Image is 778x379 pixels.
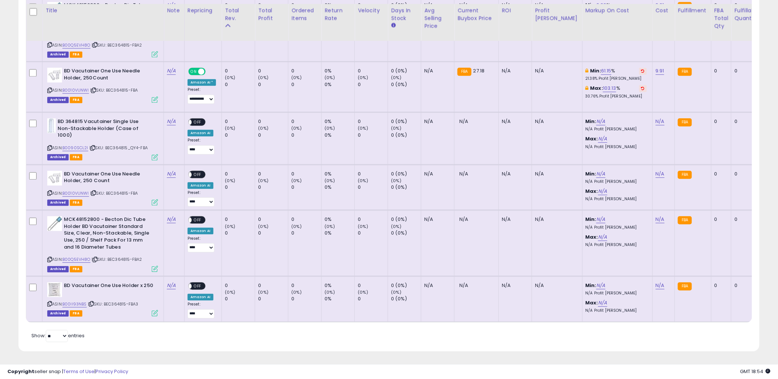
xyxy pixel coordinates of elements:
[586,127,647,132] p: N/A Profit [PERSON_NAME]
[656,282,665,289] a: N/A
[47,2,62,17] img: 41BEz-pQKxL._SL40_.jpg
[192,171,203,177] span: OFF
[225,6,252,22] div: Total Rev.
[424,118,449,125] div: N/A
[47,97,69,103] span: Listings that have been deleted from Seller Central
[225,289,235,295] small: (0%)
[582,3,652,40] th: The percentage added to the cost of goods (COGS) that forms the calculator for Min & Max prices.
[167,67,176,75] a: N/A
[47,68,158,102] div: ASIN:
[47,282,158,316] div: ASIN:
[291,223,302,229] small: (0%)
[391,178,401,184] small: (0%)
[586,76,647,81] p: 21.38% Profit [PERSON_NAME]
[45,6,161,14] div: Title
[734,2,757,8] div: 0
[596,216,605,223] a: N/A
[188,79,216,86] div: Amazon AI *
[678,171,692,179] small: FBA
[459,170,468,177] span: N/A
[90,87,138,93] span: | SKU: BEC364815-FBA
[325,216,354,223] div: 0%
[734,282,757,289] div: 0
[47,266,69,272] span: Listings that have been deleted from Seller Central
[167,1,176,9] a: N/A
[325,118,354,125] div: 0%
[734,118,757,125] div: 0
[325,223,335,229] small: (0%)
[188,87,216,104] div: Preset:
[291,184,321,191] div: 0
[47,216,158,271] div: ASIN:
[258,132,288,139] div: 0
[586,188,599,195] b: Max:
[47,171,158,205] div: ASIN:
[325,68,354,74] div: 0%
[88,301,138,307] span: | SKU: BEC364815-FBA3
[586,6,650,14] div: Markup on Cost
[258,282,288,289] div: 0
[586,299,599,306] b: Max:
[70,199,82,206] span: FBA
[535,118,576,125] div: N/A
[291,216,321,223] div: 0
[325,178,335,184] small: (0%)
[656,6,672,14] div: Cost
[225,216,255,223] div: 0
[714,68,726,74] div: 0
[325,125,335,131] small: (0%)
[391,216,421,223] div: 0 (0%)
[457,6,496,22] div: Current Buybox Price
[391,22,395,28] small: Days In Stock.
[92,42,142,48] span: | SKU: BEC364815-FBA2
[358,68,388,74] div: 0
[502,6,529,14] div: ROI
[192,217,203,223] span: OFF
[225,184,255,191] div: 0
[586,179,647,184] p: N/A Profit [PERSON_NAME]
[740,368,771,375] span: 2025-09-10 18:54 GMT
[502,68,526,74] div: N/A
[47,118,56,133] img: 11Iu2W7ljKL._SL40_.jpg
[89,145,148,151] span: | SKU: BEC364815_QY4-FBA
[70,97,82,103] span: FBA
[70,51,82,58] span: FBA
[586,225,647,230] p: N/A Profit [PERSON_NAME]
[62,256,90,263] a: B00Q5EVH8O
[734,68,757,74] div: 0
[714,6,729,30] div: FBA Total Qty
[62,145,88,151] a: B0090SCL2I
[678,282,692,290] small: FBA
[325,230,354,236] div: 0%
[258,75,268,81] small: (0%)
[188,138,216,154] div: Preset:
[714,118,726,125] div: 0
[598,135,607,143] a: N/A
[459,282,468,289] span: N/A
[391,230,421,236] div: 0 (0%)
[391,184,421,191] div: 0 (0%)
[96,368,128,375] a: Privacy Policy
[325,184,354,191] div: 0%
[586,170,597,177] b: Min:
[391,296,421,302] div: 0 (0%)
[358,6,385,14] div: Velocity
[62,301,87,307] a: B00II93NBS
[586,282,597,289] b: Min:
[7,368,34,375] strong: Copyright
[714,171,726,177] div: 0
[225,2,255,8] div: 0
[678,118,692,126] small: FBA
[291,282,321,289] div: 0
[291,230,321,236] div: 0
[325,2,354,8] div: 0%
[358,178,368,184] small: (0%)
[258,216,288,223] div: 0
[678,68,692,76] small: FBA
[424,216,449,223] div: N/A
[678,216,692,224] small: FBA
[64,216,154,252] b: MCK48152800 - Becton Dic Tube Holder BD Vacutainer Standard Size, Clear, Non-Stackable, Single Us...
[291,68,321,74] div: 0
[225,223,235,229] small: (0%)
[225,118,255,125] div: 0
